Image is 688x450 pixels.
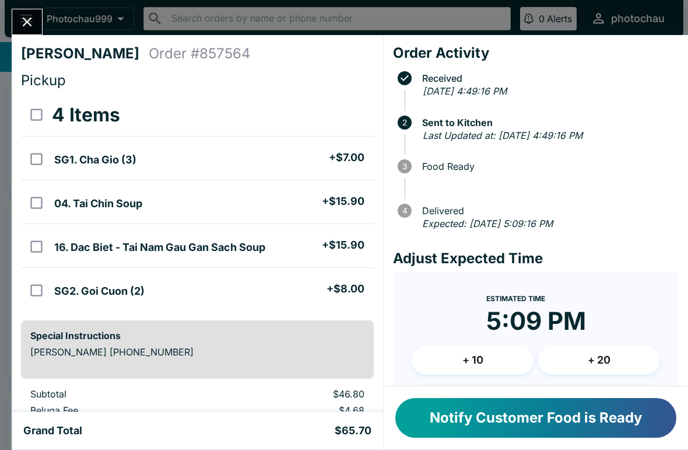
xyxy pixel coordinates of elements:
[538,346,660,375] button: + 20
[416,73,679,83] span: Received
[322,194,364,208] h5: + $15.90
[423,85,507,97] em: [DATE] 4:49:16 PM
[423,130,582,141] em: Last Updated at: [DATE] 4:49:16 PM
[416,161,679,172] span: Food Ready
[21,94,374,311] table: orders table
[30,388,210,400] p: Subtotal
[21,72,66,89] span: Pickup
[23,424,82,438] h5: Grand Total
[54,284,145,298] h5: SG2. Goi Cuon (2)
[12,9,42,34] button: Close
[322,238,364,252] h5: + $15.90
[30,404,210,416] p: Beluga Fee
[422,218,553,229] em: Expected: [DATE] 5:09:16 PM
[335,424,371,438] h5: $65.70
[54,240,265,254] h5: 16. Dac Biet - Tai Nam Gau Gan Sach Soup
[30,330,364,341] h6: Special Instructions
[30,346,364,358] p: [PERSON_NAME] [PHONE_NUMBER]
[54,197,142,211] h5: 04. Tai Chin Soup
[416,117,679,128] span: Sent to Kitchen
[412,346,533,375] button: + 10
[54,153,136,167] h5: SG1. Cha Gio (3)
[229,404,364,416] p: $4.68
[329,151,364,165] h5: + $7.00
[393,44,679,62] h4: Order Activity
[402,162,407,171] text: 3
[229,388,364,400] p: $46.80
[21,45,149,62] h4: [PERSON_NAME]
[52,103,120,127] h3: 4 Items
[395,398,676,438] button: Notify Customer Food is Ready
[149,45,251,62] h4: Order # 857564
[486,294,545,303] span: Estimated Time
[402,118,407,127] text: 2
[327,282,364,296] h5: + $8.00
[402,206,408,215] text: 4
[393,250,679,267] h4: Adjust Expected Time
[486,306,586,336] time: 5:09 PM
[416,205,679,216] span: Delivered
